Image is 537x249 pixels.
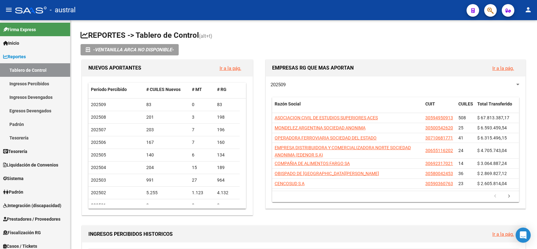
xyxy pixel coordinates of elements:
[50,3,76,17] span: - austral
[217,202,237,209] div: 2
[217,151,237,159] div: 134
[91,178,106,183] span: 202503
[91,140,106,145] span: 202506
[487,62,519,74] button: Ir a la pág.
[3,175,24,182] span: Sistema
[456,97,475,118] datatable-header-cell: CUILES
[271,82,286,88] span: 202509
[192,164,212,171] div: 15
[91,203,106,208] span: 202501
[275,181,305,186] span: CENCOSUD S A
[275,171,379,176] span: OBISPADO DE [GEOGRAPHIC_DATA][PERSON_NAME]
[477,125,507,130] span: $ 6.593.459,54
[146,164,187,171] div: 204
[146,101,187,108] div: 83
[275,101,301,106] span: Razón Social
[477,148,507,153] span: $ 4.705.743,04
[477,181,507,186] span: $ 2.605.814,04
[192,202,212,209] div: 0
[458,148,463,153] span: 24
[425,161,453,166] span: 30692317021
[81,30,527,41] h1: REPORTES -> Tablero de Control
[477,161,507,166] span: $ 3.064.887,24
[275,135,377,140] span: OPERADORA FERROVIARIA SOCIEDAD DEL ESTADO
[425,148,453,153] span: 30655116202
[217,87,227,92] span: # RG
[3,216,60,223] span: Prestadores / Proveedores
[3,229,41,236] span: Fiscalización RG
[217,164,237,171] div: 189
[477,171,507,176] span: $ 2.869.827,12
[492,231,514,237] a: Ir a la pág.
[458,161,463,166] span: 14
[189,83,215,96] datatable-header-cell: # MT
[524,6,532,14] mat-icon: person
[91,152,106,157] span: 202505
[425,125,453,130] span: 30500542620
[146,87,181,92] span: # CUILES Nuevos
[192,177,212,184] div: 27
[272,65,354,71] span: EMPRESAS RG QUE MAS APORTAN
[3,189,23,195] span: Padrón
[81,44,179,55] button: -VENTANILLA ARCA NO DISPONIBLE-
[516,228,531,243] div: Open Intercom Messenger
[458,181,463,186] span: 23
[91,190,106,195] span: 202502
[423,97,456,118] datatable-header-cell: CUIT
[458,171,463,176] span: 36
[489,193,501,200] a: go to previous page
[275,161,350,166] span: COMPAÑIA DE ALIMENTOS FARGO SA
[144,83,190,96] datatable-header-cell: # CUILES Nuevos
[88,231,173,237] span: INGRESOS PERCIBIDOS HISTORICOS
[458,125,463,130] span: 25
[477,115,509,120] span: $ 67.813.387,17
[146,139,187,146] div: 167
[3,161,58,168] span: Liquidación de Convenios
[3,148,27,155] span: Tesorería
[425,135,453,140] span: 30710681771
[458,135,463,140] span: 41
[3,40,19,47] span: Inicio
[91,102,106,107] span: 202509
[272,97,423,118] datatable-header-cell: Razón Social
[146,126,187,133] div: 203
[487,228,519,240] button: Ir a la pág.
[199,33,212,39] span: (alt+t)
[3,26,36,33] span: Firma Express
[3,53,26,60] span: Reportes
[91,127,106,132] span: 202507
[146,114,187,121] div: 201
[217,101,237,108] div: 83
[5,6,13,14] mat-icon: menu
[275,145,411,157] span: EMPRESA DISTRIBUIDORA Y COMERCIALIZADORA NORTE SOCIEDAD ANONIMA (EDENOR S A)
[192,126,212,133] div: 7
[458,101,473,106] span: CUILES
[146,189,187,196] div: 5.255
[215,62,246,74] button: Ir a la pág.
[192,114,212,121] div: 3
[217,114,237,121] div: 198
[475,97,519,118] datatable-header-cell: Total Transferido
[192,101,212,108] div: 0
[425,171,453,176] span: 30580042453
[91,115,106,120] span: 202508
[477,101,512,106] span: Total Transferido
[146,177,187,184] div: 991
[215,83,240,96] datatable-header-cell: # RG
[217,126,237,133] div: 196
[458,115,466,120] span: 508
[192,189,212,196] div: 1.123
[93,44,174,55] i: -VENTANILLA ARCA NO DISPONIBLE-
[503,193,515,200] a: go to next page
[91,165,106,170] span: 202504
[192,139,212,146] div: 7
[492,65,514,71] a: Ir a la pág.
[217,139,237,146] div: 160
[88,83,144,96] datatable-header-cell: Período Percibido
[275,115,378,120] span: ASOCIACION CIVIL DE ESTUDIOS SUPERIORES ACES
[425,181,453,186] span: 30590360763
[192,151,212,159] div: 6
[146,151,187,159] div: 140
[425,115,453,120] span: 30594950913
[220,65,241,71] a: Ir a la pág.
